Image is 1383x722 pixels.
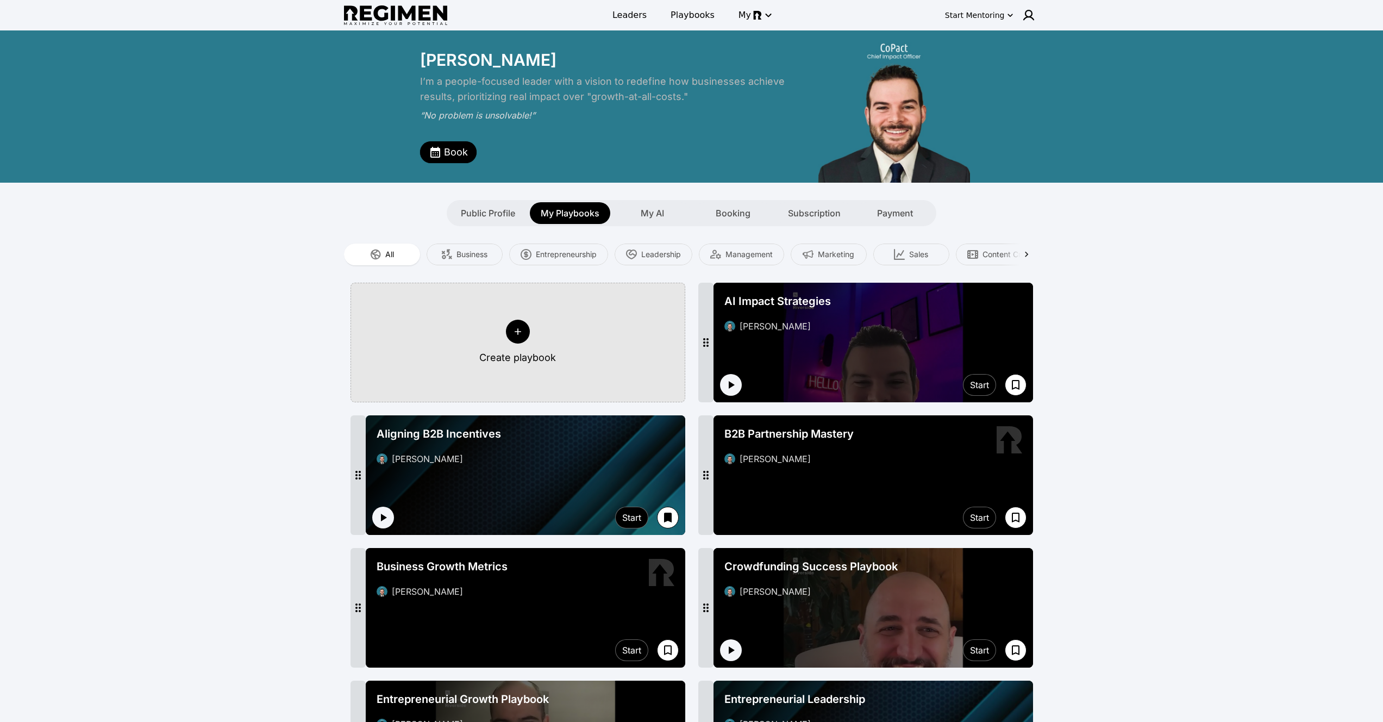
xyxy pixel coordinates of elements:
button: Content Creation [956,244,1054,265]
img: Content Creation [967,249,978,260]
a: Playbooks [664,5,721,25]
img: Business [441,249,452,260]
span: Book [444,145,468,160]
span: My [739,9,751,22]
div: [PERSON_NAME] [392,585,463,598]
img: avatar of Zach Beegal [724,321,735,332]
button: Payment [856,202,934,224]
img: Entrepreneurship [521,249,531,260]
button: Booking [694,202,772,224]
img: Regimen logo [344,5,447,26]
span: My Playbooks [541,207,599,220]
button: My AI [613,202,691,224]
button: Start [963,639,996,661]
button: My Playbooks [530,202,610,224]
button: Create playbook [351,283,685,402]
img: avatar of Zach Beegal [724,453,735,464]
button: Business [427,244,503,265]
button: Play intro [720,374,742,396]
span: My AI [641,207,664,220]
button: Play intro [720,639,742,661]
div: “No problem is unsolvable!” [420,109,806,122]
button: Save [657,639,679,661]
span: Booking [716,207,750,220]
img: user icon [1022,9,1035,22]
div: [PERSON_NAME] [740,452,811,465]
span: Leaders [612,9,647,22]
a: Leaders [606,5,653,25]
span: AI Impact Strategies [724,294,831,309]
button: Book [420,141,477,163]
div: Create playbook [479,350,556,365]
div: Start [970,511,989,524]
button: Sales [873,244,949,265]
span: Leadership [641,249,681,260]
button: Start Mentoring [943,7,1016,24]
span: Entrepreneurial Leadership [724,692,865,707]
div: Start [970,644,989,657]
div: Start [622,511,641,524]
button: Play intro [372,507,394,528]
span: B2B Partnership Mastery [724,426,854,441]
span: Subscription [788,207,841,220]
span: Business [456,249,487,260]
button: Save [1005,507,1027,528]
div: Start Mentoring [945,10,1005,21]
div: Start [970,378,989,391]
button: My [732,5,777,25]
img: avatar of Zach Beegal [724,586,735,597]
button: Management [699,244,784,265]
span: Crowdfunding Success Playbook [724,559,898,574]
span: Business Growth Metrics [377,559,508,574]
span: Aligning B2B Incentives [377,426,501,441]
span: Content Creation [983,249,1043,260]
img: Management [710,249,721,260]
span: Management [725,249,773,260]
button: Start [615,507,648,528]
button: Public Profile [449,202,527,224]
button: Start [963,507,996,528]
span: Entrepreneurship [536,249,597,260]
button: Unsave [657,507,679,528]
button: Subscription [775,202,853,224]
button: Start [615,639,648,661]
div: I’m a people-focused leader with a vision to redefine how businesses achieve results, prioritizin... [420,74,806,104]
div: [PERSON_NAME] [740,585,811,598]
span: Marketing [818,249,854,260]
div: [PERSON_NAME] [420,50,556,70]
img: avatar of Zach Beegal [377,453,387,464]
button: All [344,244,420,265]
button: Save [1005,374,1027,396]
img: All [370,249,381,260]
div: Start [622,644,641,657]
span: Payment [877,207,913,220]
span: Public Profile [461,207,515,220]
div: [PERSON_NAME] [392,452,463,465]
span: Sales [909,249,928,260]
button: Entrepreneurship [509,244,608,265]
button: Marketing [791,244,867,265]
button: Save [1005,639,1027,661]
img: avatar of Zach Beegal [377,586,387,597]
img: Sales [894,249,905,260]
button: Leadership [615,244,692,265]
img: Marketing [803,249,813,260]
span: Entrepreneurial Growth Playbook [377,692,549,707]
button: Start [963,374,996,396]
div: [PERSON_NAME] [740,320,811,333]
span: All [385,249,394,260]
img: Leadership [626,249,637,260]
span: Playbooks [671,9,715,22]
